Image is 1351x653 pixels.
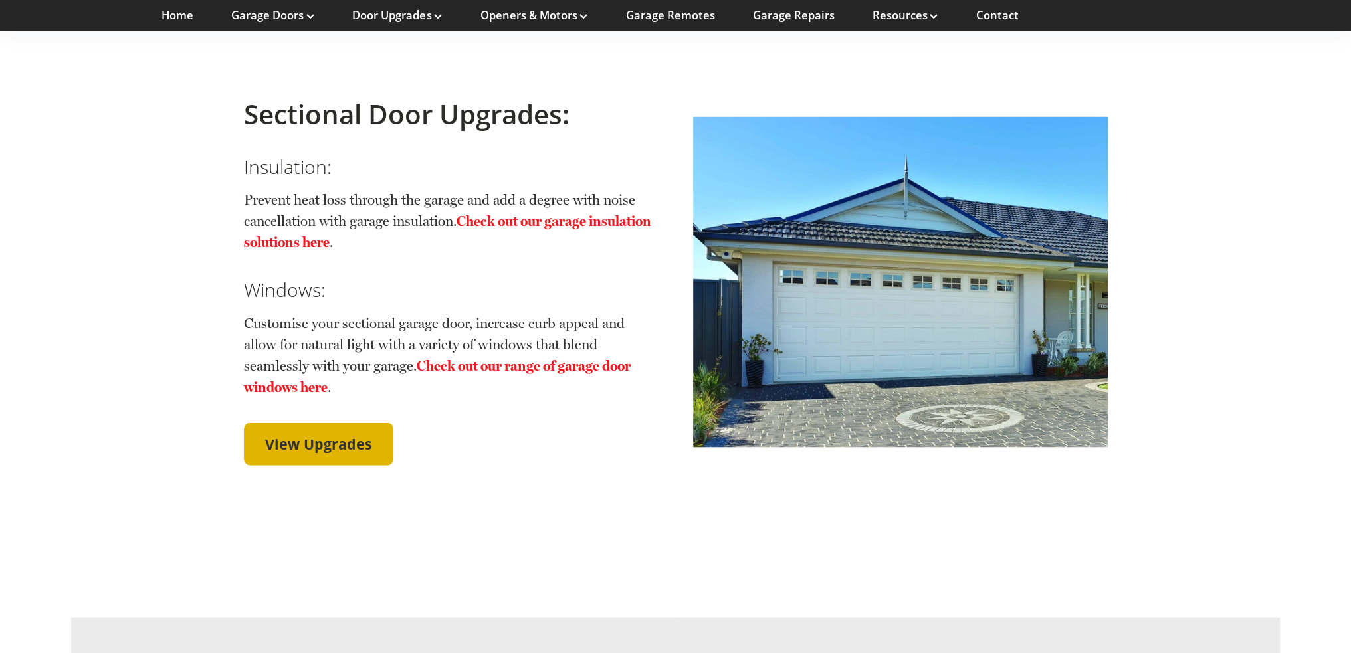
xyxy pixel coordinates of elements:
[244,155,658,178] h3: Insulation:
[752,8,834,23] a: Garage Repairs
[244,98,658,130] h2: Sectional Door Upgrades:
[352,8,442,23] a: Door Upgrades
[244,422,393,465] a: View Upgrades
[244,312,658,397] p: Customise your sectional garage door, increase curb appeal and allow for natural light with a var...
[231,8,314,23] a: Garage Doors
[625,8,714,23] a: Garage Remotes
[161,8,193,23] a: Home
[265,435,372,452] span: View Upgrades
[976,8,1018,23] a: Contact
[480,8,587,23] a: Openers & Motors
[244,278,658,301] h3: Windows:
[244,357,631,395] a: Check out our range of garage door windows here
[244,189,658,253] p: Prevent heat loss through the garage and add a degree with noise cancellation with garage insulat...
[872,8,938,23] a: Resources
